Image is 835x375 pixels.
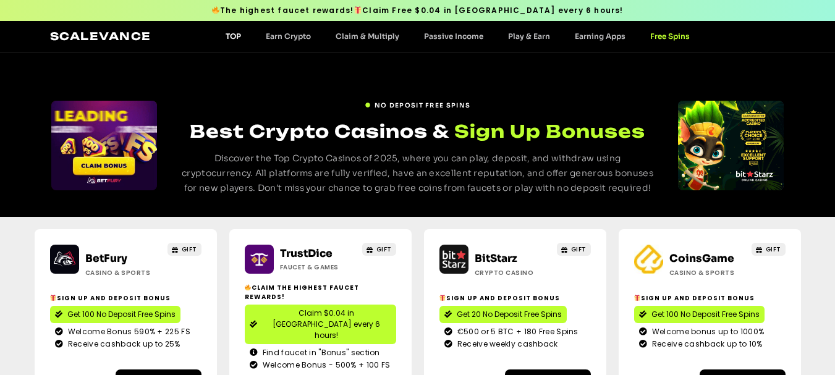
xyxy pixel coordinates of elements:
span: GIFT [376,245,392,254]
span: Find faucet in "Bonus" section [260,347,380,358]
a: Earning Apps [562,32,638,41]
img: 🔥 [245,284,251,290]
img: 🔥 [212,6,219,14]
a: Scalevance [50,30,151,43]
span: NO DEPOSIT FREE SPINS [375,101,470,110]
div: 1 / 3 [678,101,784,190]
img: 🎁 [50,295,56,301]
img: 🎁 [439,295,446,301]
h2: Faucet & Games [280,263,357,272]
span: Receive weekly cashback [454,339,558,350]
a: Free Spins [638,32,702,41]
a: Claim & Multiply [323,32,412,41]
h2: Casino & Sports [85,268,163,277]
a: GIFT [557,243,591,256]
span: The highest faucet rewards! Claim Free $0.04 in [GEOGRAPHIC_DATA] every 6 hours! [211,5,623,16]
a: TOP [213,32,253,41]
h2: SIGN UP AND DEPOSIT BONUS [634,293,786,303]
h2: SIGN UP AND DEPOSIT BONUS [439,293,591,303]
div: Slides [678,101,784,190]
img: 🎁 [634,295,640,301]
span: Sign Up Bonuses [454,119,645,143]
h2: Casino & Sports [669,268,747,277]
a: Get 100 No Deposit Free Spins [50,306,180,323]
div: 1 / 3 [51,101,157,190]
a: Get 100 No Deposit Free Spins [634,306,765,323]
span: Get 100 No Deposit Free Spins [67,309,176,320]
a: NO DEPOSIT FREE SPINS [365,96,470,110]
span: €500 or 5 BTC + 180 Free Spins [454,326,579,337]
div: Slides [51,101,157,190]
h2: Claim the highest faucet rewards! [245,283,396,301]
span: GIFT [182,245,197,254]
a: GIFT [167,243,201,256]
h2: SIGN UP AND DEPOSIT BONUS [50,293,201,303]
span: GIFT [766,245,781,254]
span: Welcome Bonus 590% + 225 FS [65,326,190,337]
a: Claim $0.04 in [GEOGRAPHIC_DATA] every 6 hours! [245,305,396,344]
a: BetFury [85,252,127,265]
a: GIFT [752,243,786,256]
a: Earn Crypto [253,32,323,41]
a: Passive Income [412,32,496,41]
h2: Crypto Casino [475,268,552,277]
span: Receive cashback up to 25% [65,339,180,350]
span: Get 20 No Deposit Free Spins [457,309,562,320]
span: Welcome bonus up to 1000% [649,326,765,337]
img: 🎁 [354,6,362,14]
span: Best Crypto Casinos & [190,120,449,142]
a: TrustDice [280,247,333,260]
a: GIFT [362,243,396,256]
a: CoinsGame [669,252,734,265]
span: Claim $0.04 in [GEOGRAPHIC_DATA] every 6 hours! [262,308,391,341]
a: BitStarz [475,252,517,265]
p: Discover the Top Crypto Casinos of 2025, where you can play, deposit, and withdraw using cryptocu... [180,151,655,195]
a: Get 20 No Deposit Free Spins [439,306,567,323]
nav: Menu [213,32,702,41]
span: Get 100 No Deposit Free Spins [651,309,760,320]
span: GIFT [571,245,587,254]
span: Receive cashback up to 10% [649,339,763,350]
span: Welcome Bonus - 500% + 100 FS [260,360,391,371]
a: Play & Earn [496,32,562,41]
